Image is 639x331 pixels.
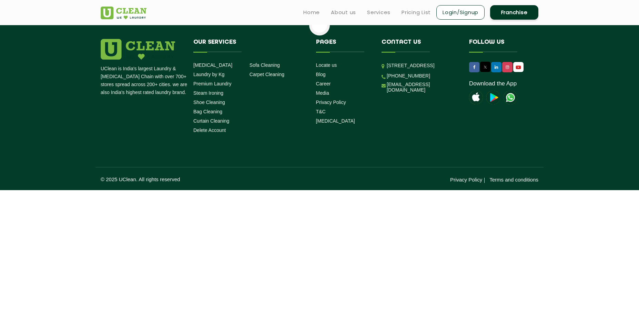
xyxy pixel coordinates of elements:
[316,72,326,77] a: Blog
[316,39,372,52] h4: Pages
[489,177,538,183] a: Terms and conditions
[387,62,459,70] p: [STREET_ADDRESS]
[193,39,306,52] h4: Our Services
[450,177,482,183] a: Privacy Policy
[193,127,226,133] a: Delete Account
[402,8,431,17] a: Pricing List
[101,7,146,19] img: UClean Laundry and Dry Cleaning
[316,109,326,114] a: T&C
[367,8,390,17] a: Services
[101,39,175,60] img: logo.png
[316,118,355,124] a: [MEDICAL_DATA]
[382,39,459,52] h4: Contact us
[514,64,523,71] img: UClean Laundry and Dry Cleaning
[316,90,329,96] a: Media
[469,91,483,104] img: apple-icon.png
[193,72,224,77] a: Laundry by Kg
[331,8,356,17] a: About us
[490,5,538,20] a: Franchise
[316,100,346,105] a: Privacy Policy
[303,8,320,17] a: Home
[316,81,331,86] a: Career
[469,80,517,87] a: Download the App
[250,62,280,68] a: Sofa Cleaning
[193,90,223,96] a: Steam Ironing
[486,91,500,104] img: playstoreicon.png
[250,72,284,77] a: Carpet Cleaning
[436,5,485,20] a: Login/Signup
[387,82,459,93] a: [EMAIL_ADDRESS][DOMAIN_NAME]
[387,73,430,79] a: [PHONE_NUMBER]
[101,65,188,96] p: UClean is India's largest Laundry & [MEDICAL_DATA] Chain with over 700+ stores spread across 200+...
[193,62,232,68] a: [MEDICAL_DATA]
[101,176,319,182] p: © 2025 UClean. All rights reserved
[504,91,517,104] img: UClean Laundry and Dry Cleaning
[193,118,229,124] a: Curtain Cleaning
[193,100,225,105] a: Shoe Cleaning
[316,62,337,68] a: Locate us
[193,109,222,114] a: Bag Cleaning
[193,81,232,86] a: Premium Laundry
[469,39,530,52] h4: Follow us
